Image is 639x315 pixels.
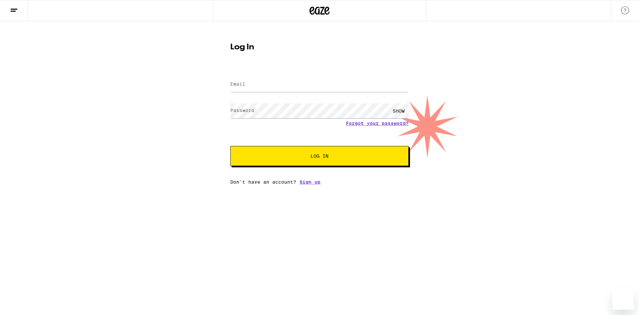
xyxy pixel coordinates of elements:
a: Forgot your password? [346,121,409,126]
iframe: Button to launch messaging window [612,288,634,310]
input: Email [230,77,409,92]
div: Don't have an account? [230,179,409,185]
button: Log In [230,146,409,166]
span: Log In [311,154,328,158]
a: Sign up [300,179,320,185]
div: SHOW [389,103,409,118]
h1: Log In [230,43,409,51]
label: Password [230,108,254,113]
label: Email [230,81,245,87]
